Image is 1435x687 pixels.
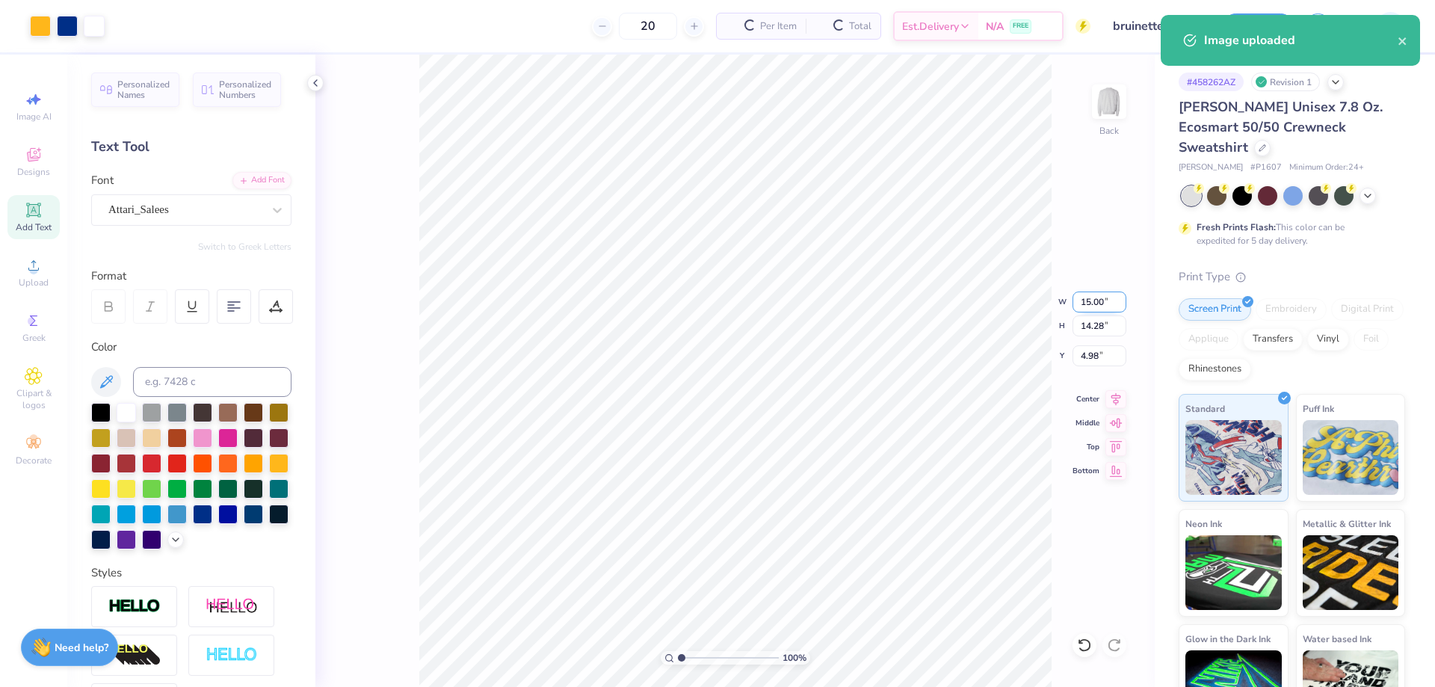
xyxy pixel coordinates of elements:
label: Font [91,172,114,189]
span: Middle [1073,418,1099,428]
span: Personalized Numbers [219,79,272,100]
img: Neon Ink [1185,535,1282,610]
div: Text Tool [91,137,291,157]
span: Puff Ink [1303,401,1334,416]
input: – – [619,13,677,40]
div: Image uploaded [1204,31,1398,49]
div: Rhinestones [1179,358,1251,381]
strong: Fresh Prints Flash: [1197,221,1276,233]
div: Transfers [1243,328,1303,351]
img: Back [1094,87,1124,117]
div: Print Type [1179,268,1405,286]
img: Standard [1185,420,1282,495]
img: Metallic & Glitter Ink [1303,535,1399,610]
span: Glow in the Dark Ink [1185,631,1271,647]
span: Neon Ink [1185,516,1222,532]
span: Center [1073,394,1099,404]
span: Top [1073,442,1099,452]
button: close [1398,31,1408,49]
span: Clipart & logos [7,387,60,411]
span: Bottom [1073,466,1099,476]
span: Designs [17,166,50,178]
button: Switch to Greek Letters [198,241,291,253]
img: Stroke [108,598,161,615]
div: Add Font [232,172,291,189]
strong: Need help? [55,641,108,655]
span: FREE [1013,21,1028,31]
div: Foil [1354,328,1389,351]
span: # P1607 [1250,161,1282,174]
span: Water based Ink [1303,631,1371,647]
div: Color [91,339,291,356]
span: N/A [986,19,1004,34]
div: # 458262AZ [1179,73,1244,91]
span: Greek [22,332,46,344]
img: Shadow [206,597,258,616]
span: Add Text [16,221,52,233]
span: Total [849,19,871,34]
span: [PERSON_NAME] [1179,161,1243,174]
img: Puff Ink [1303,420,1399,495]
div: This color can be expedited for 5 day delivery. [1197,221,1380,247]
span: Est. Delivery [902,19,959,34]
div: Styles [91,564,291,582]
span: [PERSON_NAME] Unisex 7.8 Oz. Ecosmart 50/50 Crewneck Sweatshirt [1179,98,1383,156]
span: Decorate [16,455,52,466]
span: 100 % [783,651,806,665]
span: Metallic & Glitter Ink [1303,516,1391,532]
input: Untitled Design [1102,11,1212,41]
div: Screen Print [1179,298,1251,321]
div: Revision 1 [1251,73,1320,91]
span: Upload [19,277,49,289]
img: 3d Illusion [108,644,161,668]
div: Format [91,268,293,285]
div: Back [1099,124,1119,138]
div: Applique [1179,328,1238,351]
div: Digital Print [1331,298,1404,321]
span: Image AI [16,111,52,123]
img: Negative Space [206,647,258,664]
div: Vinyl [1307,328,1349,351]
div: Embroidery [1256,298,1327,321]
span: Minimum Order: 24 + [1289,161,1364,174]
span: Personalized Names [117,79,170,100]
span: Standard [1185,401,1225,416]
span: Per Item [760,19,797,34]
input: e.g. 7428 c [133,367,291,397]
